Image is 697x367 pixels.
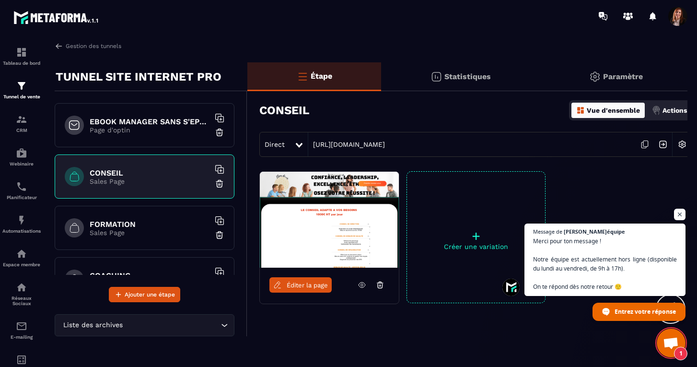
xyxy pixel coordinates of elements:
p: Planificateur [2,195,41,200]
p: Statistiques [444,72,491,81]
a: Éditer la page [269,277,332,293]
span: Liste des archives [61,320,125,331]
p: Étape [311,71,332,81]
h3: CONSEIL [259,104,309,117]
h6: EBOOK MANAGER SANS S'EPUISER OFFERT [90,117,209,126]
a: social-networksocial-networkRéseaux Sociaux [2,274,41,313]
p: + [407,229,545,243]
a: formationformationCRM [2,107,41,140]
a: Gestion des tunnels [55,42,121,50]
a: emailemailE-mailing [2,313,41,347]
span: Message de [533,229,562,234]
span: 1 [674,347,687,360]
p: Automatisations [2,228,41,234]
img: email [16,320,27,332]
span: [PERSON_NAME]équipe [564,229,625,234]
img: trash [215,179,224,189]
img: bars-o.4a397970.svg [297,71,308,82]
p: E-mailing [2,334,41,340]
a: Ouvrir le chat [657,329,685,357]
a: schedulerschedulerPlanificateur [2,174,41,207]
img: arrow [55,42,63,50]
a: formationformationTunnel de vente [2,73,41,107]
img: setting-gr.5f69749f.svg [589,71,601,83]
p: TUNNEL SITE INTERNET PRO [56,67,221,86]
img: actions.d6e523a2.png [652,106,661,115]
p: Page d'optin [90,126,209,134]
img: automations [16,147,27,159]
img: formation [16,114,27,125]
a: [URL][DOMAIN_NAME] [308,141,385,148]
p: Créer une variation [407,243,545,250]
button: Ajouter une étape [109,287,180,302]
img: trash [215,230,224,240]
a: formationformationTableau de bord [2,39,41,73]
input: Search for option [125,320,219,331]
p: Réseaux Sociaux [2,296,41,306]
img: trash [215,128,224,137]
p: Vue d'ensemble [587,107,640,114]
img: dashboard-orange.40269519.svg [576,106,585,115]
span: Ajouter une étape [125,290,175,299]
a: automationsautomationsAutomatisations [2,207,41,241]
img: logo [13,9,100,26]
p: Actions [662,107,687,114]
p: Paramètre [603,72,643,81]
p: Tunnel de vente [2,94,41,99]
h6: CONSEIL [90,168,209,178]
img: automations [16,248,27,260]
a: automationsautomationsEspace membre [2,241,41,274]
img: formation [16,80,27,92]
img: social-network [16,282,27,293]
p: Espace membre [2,262,41,267]
img: setting-w.858f3a88.svg [673,135,691,154]
span: Éditer la page [287,282,328,289]
img: scheduler [16,181,27,192]
p: Sales Page [90,178,209,185]
img: stats.20deebd0.svg [430,71,442,83]
p: Sales Page [90,229,209,237]
span: Direct [265,141,285,148]
h6: FORMATION [90,220,209,229]
a: automationsautomationsWebinaire [2,140,41,174]
h6: COACHING [90,271,209,280]
p: CRM [2,128,41,133]
p: Tableau de bord [2,60,41,66]
img: formation [16,47,27,58]
img: automations [16,214,27,226]
span: Entrez votre réponse [615,303,676,320]
div: Search for option [55,314,234,336]
img: image [260,172,399,268]
span: Merci pour ton message ! Notre équipe est actuellement hors ligne (disponible du lundi au vendred... [533,237,677,291]
p: Webinaire [2,161,41,166]
img: arrow-next.bcc2205e.svg [654,135,672,154]
img: accountant [16,354,27,366]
